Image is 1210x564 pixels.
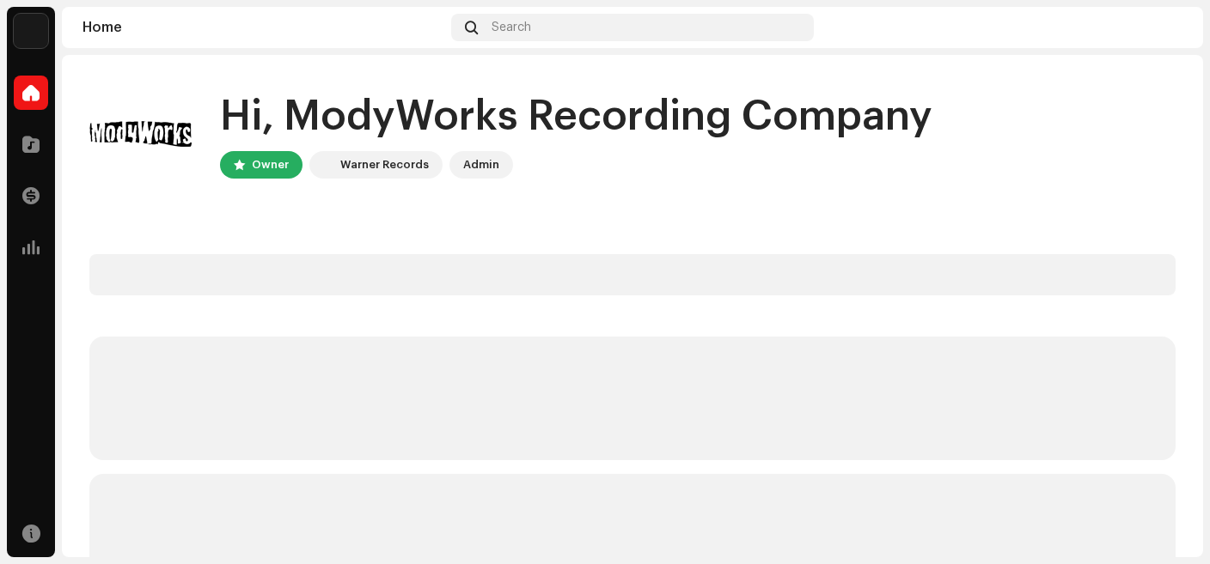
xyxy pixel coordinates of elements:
[252,155,289,175] div: Owner
[14,14,48,48] img: acab2465-393a-471f-9647-fa4d43662784
[492,21,531,34] span: Search
[82,21,444,34] div: Home
[1155,14,1182,41] img: ae092520-180b-4f7c-b02d-a8b0c132bb58
[463,155,499,175] div: Admin
[340,155,429,175] div: Warner Records
[89,82,192,185] img: ae092520-180b-4f7c-b02d-a8b0c132bb58
[220,89,932,144] div: Hi, ModyWorks Recording Company
[313,155,333,175] img: acab2465-393a-471f-9647-fa4d43662784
